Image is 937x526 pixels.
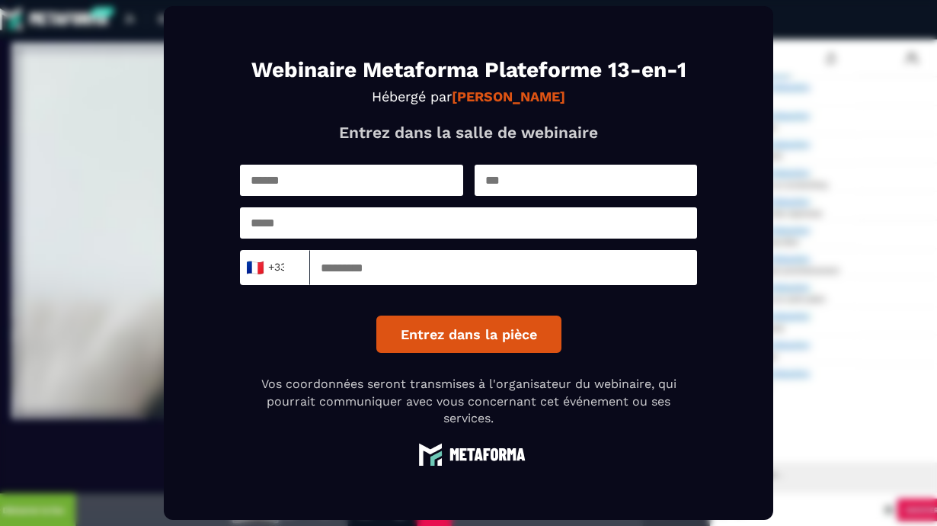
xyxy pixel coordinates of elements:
[240,123,697,142] p: Entrez dans la salle de webinaire
[240,88,697,104] p: Hébergé par
[452,88,565,104] strong: [PERSON_NAME]
[240,250,310,285] div: Search for option
[240,376,697,427] p: Vos coordonnées seront transmises à l'organisateur du webinaire, qui pourrait communiquer avec vo...
[411,442,526,466] img: logo
[376,316,561,353] button: Entrez dans la pièce
[285,256,296,279] input: Search for option
[250,257,282,278] span: +33
[245,257,264,278] span: 🇫🇷
[240,59,697,81] h1: Webinaire Metaforma Plateforme 13-en-1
